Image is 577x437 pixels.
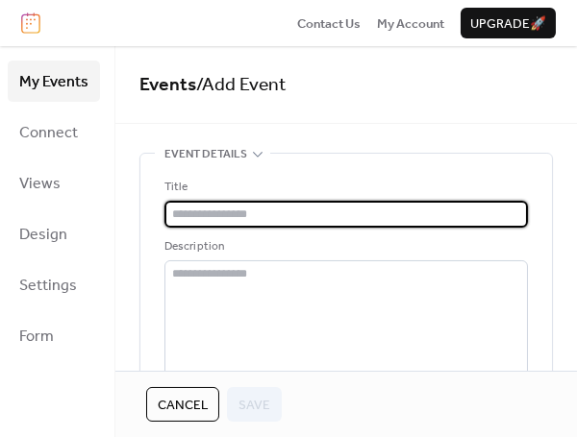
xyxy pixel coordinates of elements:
button: Cancel [146,387,219,422]
img: logo [21,12,40,34]
span: Settings [19,271,77,301]
div: Title [164,178,524,197]
span: Connect [19,118,78,148]
span: Event details [164,145,247,164]
span: Design [19,220,67,250]
a: My Events [8,61,100,102]
a: Design [8,213,100,255]
a: My Account [377,13,444,33]
a: Events [139,67,196,103]
span: Contact Us [297,14,361,34]
a: Contact Us [297,13,361,33]
span: Cancel [158,396,208,415]
div: Description [164,237,524,256]
a: Views [8,162,100,204]
span: My Account [377,14,444,34]
span: / Add Event [196,67,287,103]
a: Form [8,315,100,356]
span: My Events [19,67,88,97]
span: Views [19,169,61,199]
span: Upgrade 🚀 [470,14,546,34]
a: Connect [8,111,100,153]
a: Settings [8,264,100,305]
span: Form [19,322,54,352]
button: Upgrade🚀 [461,8,556,38]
